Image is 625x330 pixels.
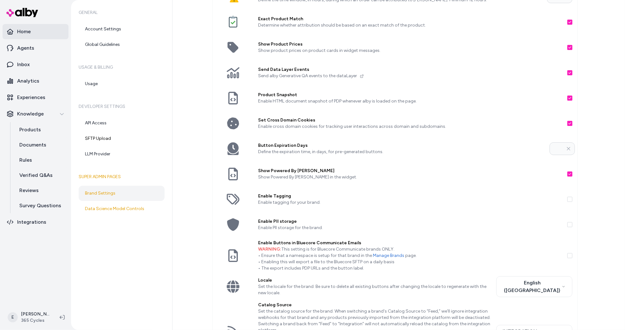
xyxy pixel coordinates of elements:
[258,73,562,79] p: Send alby Generative QA events to the dataLayer
[258,168,562,174] label: Show Powered By [PERSON_NAME]
[258,22,562,28] p: Determine whether attribution should be based on an exact match of the product.
[13,198,68,213] a: Survey Questions
[258,240,562,246] label: Enable Buttons in Bluecore Communicate Emails
[79,4,165,22] h6: General
[19,141,46,149] p: Documents
[79,37,165,52] a: Global Guidelines
[258,66,562,73] label: Send Data Layer Events
[17,218,46,226] p: Integrations
[79,186,165,201] a: Brand Settings
[258,47,562,54] p: Show product prices on product cards in widget messages.
[79,201,165,216] a: Data Science Model Controls
[258,174,562,180] p: Show Powered By [PERSON_NAME] in the widget.
[13,168,68,183] a: Verified Q&As
[17,28,31,35] p: Home
[258,283,491,296] p: Set the locale for the brand. Be sure to delete all existing buttons after changing the locale to...
[3,90,68,105] a: Experiences
[79,115,165,131] a: API Access
[258,92,562,98] label: Product Snapshot
[19,171,53,179] p: Verified Q&As
[258,246,562,271] p: This setting is for Bluecore Communicate brands ONLY. • Ensure that a namespace is setup for that...
[3,57,68,72] a: Inbox
[17,110,44,118] p: Knowledge
[79,131,165,146] a: SFTP Upload
[8,312,18,322] span: E
[258,302,491,308] label: Catalog Source
[258,123,562,130] p: Enable cross domain cookies for tracking user interactions across domain and subdomains.
[258,149,544,155] p: Define the expiration time, in days, for pre-generated buttons.
[258,225,562,231] p: Enable PII storage for the brand.
[17,77,39,85] p: Analytics
[258,117,562,123] label: Set Cross Domain Cookies
[258,218,562,225] label: Enable PII storage
[258,277,491,283] label: Locale
[17,44,34,52] p: Agents
[4,307,55,327] button: E[PERSON_NAME]365 Cycles
[13,122,68,137] a: Products
[21,317,49,324] span: 365 Cycles
[6,8,38,17] img: alby Logo
[3,40,68,56] a: Agents
[373,253,405,258] a: Manage Brands
[17,94,45,101] p: Experiences
[79,22,165,37] a: Account Settings
[258,16,562,22] label: Exact Product Match
[13,137,68,153] a: Documents
[3,73,68,89] a: Analytics
[17,61,30,68] p: Inbox
[258,199,562,206] p: Enable tagging for your brand.
[79,76,165,91] a: Usage
[79,98,165,115] h6: Developer Settings
[258,246,282,252] span: WARNING:
[13,183,68,198] a: Reviews
[19,156,32,164] p: Rules
[3,106,68,121] button: Knowledge
[258,41,562,47] label: Show Product Prices
[19,187,39,194] p: Reviews
[3,215,68,230] a: Integrations
[13,153,68,168] a: Rules
[79,59,165,76] h6: Usage & Billing
[258,142,544,149] label: Button Expiration Days
[258,193,562,199] label: Enable Tagging
[19,202,61,209] p: Survey Questions
[79,146,165,162] a: LLM Provider
[79,168,165,186] h6: Super Admin Pages
[3,24,68,39] a: Home
[258,98,562,104] p: Enable HTML document snapshot of PDP whenever alby is loaded on the page.
[21,311,49,317] p: [PERSON_NAME]
[19,126,41,134] p: Products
